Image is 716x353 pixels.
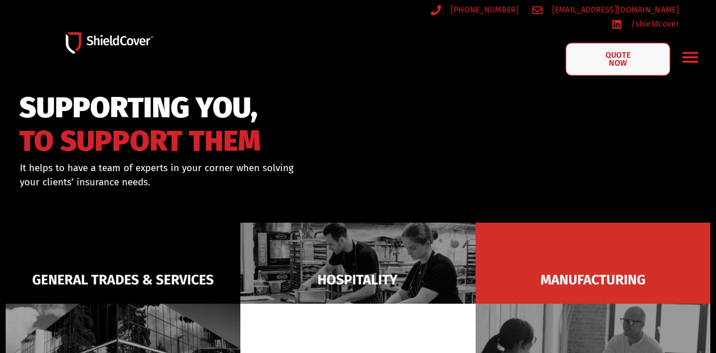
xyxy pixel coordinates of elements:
[66,32,153,54] img: Shield-Cover-Underwriting-Australia-logo-full
[20,175,403,190] p: your clients’ insurance needs.
[448,3,519,17] span: [PHONE_NUMBER]
[612,17,679,31] a: /shieldcover
[595,51,641,67] span: QUOTE NOW
[677,44,704,70] div: Menu Toggle
[549,3,679,17] span: [EMAIL_ADDRESS][DOMAIN_NAME]
[19,96,261,120] span: SUPPORTING YOU,
[431,3,519,17] a: [PHONE_NUMBER]
[565,43,670,76] a: QUOTE NOW
[532,3,679,17] a: [EMAIL_ADDRESS][DOMAIN_NAME]
[628,17,679,31] span: /shieldcover
[20,161,403,190] div: It helps to have a team of experts in your corner when solving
